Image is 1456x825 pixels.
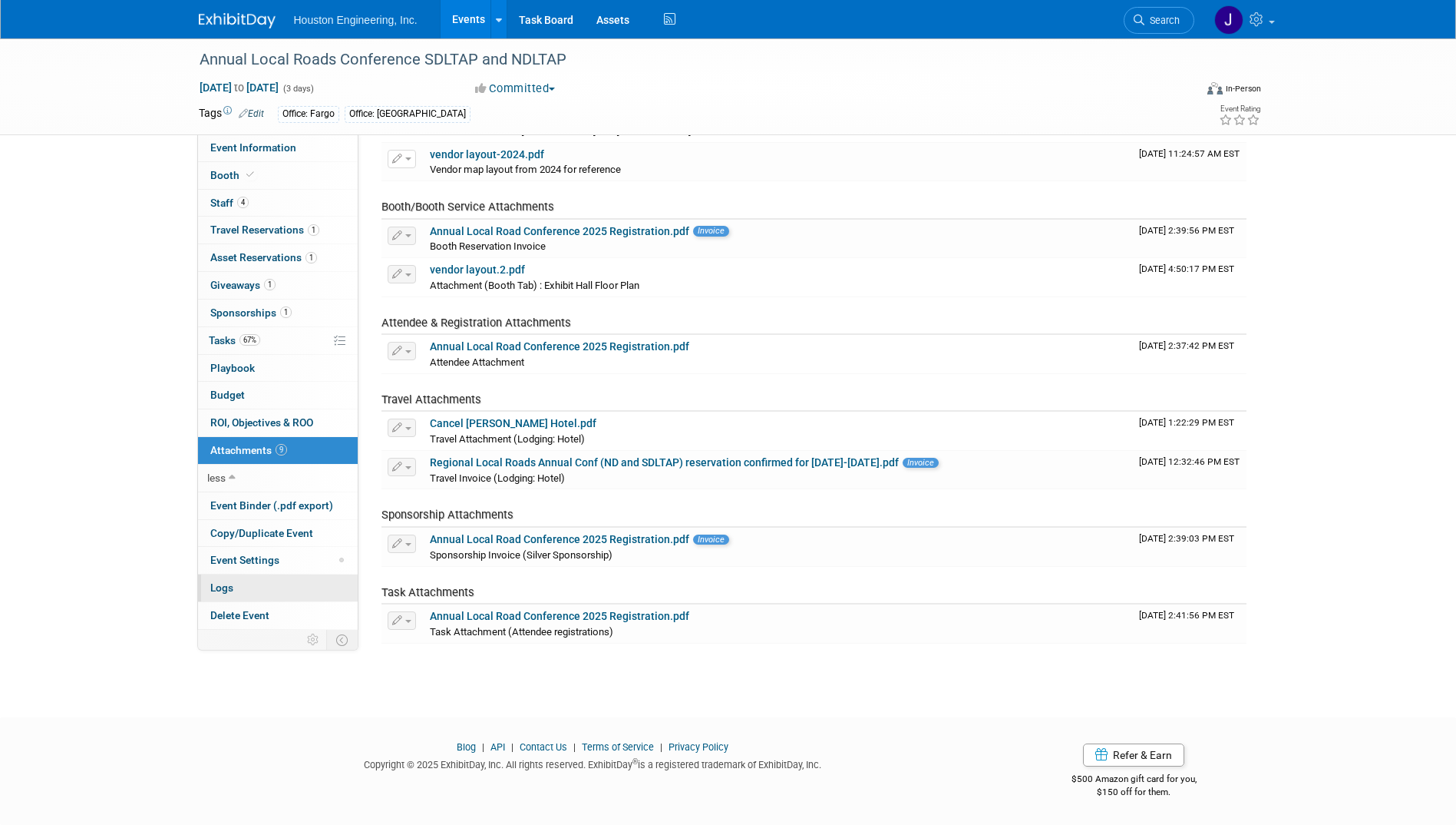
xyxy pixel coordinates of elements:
img: Format-Inperson.png [1207,82,1223,94]
a: Travel Reservations1 [198,217,358,244]
span: 1 [305,252,317,263]
span: Houston Engineering, Inc. [294,14,418,26]
i: Booth reservation complete [246,171,254,179]
span: Vendor map layout from 2024 for reference [430,164,621,175]
span: hotel reservation for [PERSON_NAME] and [PERSON_NAME] [430,125,691,137]
td: Upload Timestamp [1133,258,1246,297]
span: (3 days) [282,84,314,94]
td: Upload Timestamp [1133,451,1246,489]
span: Travel Reservations [210,224,319,236]
span: Playbook [210,362,255,374]
span: | [507,741,517,753]
td: Tags [199,105,264,123]
span: Event Information [210,141,296,154]
a: Asset Reservations1 [198,244,358,271]
div: $500 Amazon gift card for you, [1010,763,1258,798]
a: Attachments9 [198,437,358,464]
td: Upload Timestamp [1133,143,1246,181]
a: Terms of Service [582,741,654,753]
a: Giveaways1 [198,272,358,299]
div: Event Rating [1219,105,1260,113]
a: Contact Us [520,741,567,753]
span: Task Attachment (Attendee registrations) [430,626,613,638]
td: Personalize Event Tab Strip [300,630,327,650]
span: Travel Attachment (Lodging: Hotel) [430,433,585,445]
span: Upload Timestamp [1139,225,1234,236]
span: Event Settings [210,554,279,566]
td: Upload Timestamp [1133,220,1246,258]
span: Upload Timestamp [1139,417,1234,428]
a: Blog [457,741,476,753]
a: Event Information [198,134,358,161]
div: Event Format [1104,80,1262,103]
a: less [198,465,358,492]
a: vendor layout.2.pdf [430,263,525,276]
span: Sponsorships [210,306,292,319]
span: Logs [210,581,233,594]
a: Refer & Earn [1083,744,1184,767]
div: In-Person [1225,83,1261,94]
a: Privacy Policy [669,741,728,753]
a: Sponsorships1 [198,300,358,326]
div: Copyright © 2025 ExhibitDay, Inc. All rights reserved. ExhibitDay is a registered trademark of Ex... [199,754,988,772]
span: Task Attachments [381,585,474,599]
span: 1 [264,279,276,290]
span: ROI, Objectives & ROO [210,416,313,429]
a: API [490,741,505,753]
a: Playbook [198,355,358,382]
a: Annual Local Road Conference 2025 Registration.pdf [430,610,689,622]
a: vendor layout-2024.pdf [430,148,544,161]
span: Travel Invoice (Lodging: Hotel) [430,472,565,484]
span: Travel Attachments [381,393,481,406]
span: Asset Reservations [210,251,317,263]
span: to [232,81,246,94]
span: Invoice [693,535,729,545]
span: Booth Reservation Invoice [430,240,546,252]
td: Toggle Event Tabs [326,630,358,650]
span: Tasks [209,334,260,346]
span: Booth [210,169,257,181]
span: Upload Timestamp [1139,148,1240,159]
span: Invoice [693,226,729,236]
a: Search [1124,7,1194,34]
span: Upload Timestamp [1139,533,1234,544]
span: 1 [308,224,319,236]
span: Upload Timestamp [1139,340,1234,351]
span: [DATE] [DATE] [199,81,279,94]
a: Edit [239,108,264,119]
span: Attendee Attachment [430,356,524,368]
sup: ® [632,757,638,766]
span: 9 [276,444,287,456]
td: Upload Timestamp [1133,605,1246,643]
span: Staff [210,197,249,209]
span: | [478,741,488,753]
a: Staff4 [198,190,358,217]
span: Attachment (Booth Tab) : Exhibit Hall Floor Plan [430,280,639,291]
span: 1 [280,306,292,318]
a: Budget [198,382,358,409]
span: Upload Timestamp [1139,263,1234,274]
a: Annual Local Road Conference 2025 Registration.pdf [430,533,689,545]
span: 67% [239,334,260,346]
span: Booth/Booth Service Attachments [381,200,554,214]
a: Tasks67% [198,327,358,354]
img: ExhibitDay [199,13,276,28]
span: Attendee & Registration Attachments [381,316,571,330]
td: Upload Timestamp [1133,528,1246,566]
a: Annual Local Road Conference 2025 Registration.pdf [430,340,689,353]
span: Budget [210,389,245,401]
td: Upload Timestamp [1133,412,1246,450]
div: $150 off for them. [1010,786,1258,799]
span: Giveaways [210,279,276,291]
span: Invoice [903,458,939,468]
a: Annual Local Road Conference 2025 Registration.pdf [430,225,689,237]
a: Delete Event [198,602,358,629]
button: Committed [470,81,561,97]
div: Office: Fargo [278,106,339,122]
div: Annual Local Roads Conference SDLTAP and NDLTAP [194,46,1171,74]
span: Search [1144,15,1180,26]
span: Upload Timestamp [1139,610,1234,621]
span: | [656,741,666,753]
a: Event Binder (.pdf export) [198,492,358,519]
img: Janelle Wunderlich [1214,5,1243,35]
